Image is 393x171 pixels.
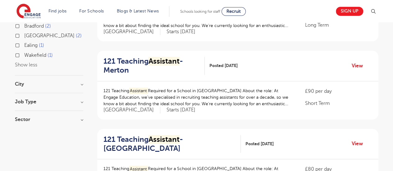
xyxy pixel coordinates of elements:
[48,9,67,13] a: Find jobs
[15,82,83,87] h3: City
[103,29,160,35] span: [GEOGRAPHIC_DATA]
[103,135,241,153] a: 121 TeachingAssistant- [GEOGRAPHIC_DATA]
[245,141,274,147] span: Posted [DATE]
[336,7,363,16] a: Sign up
[117,9,159,13] a: Blogs & Latest News
[76,33,82,38] span: 2
[209,62,238,69] span: Posted [DATE]
[103,107,160,113] span: [GEOGRAPHIC_DATA]
[24,23,28,27] input: Bradford 2
[39,43,44,48] span: 1
[305,21,372,29] p: Long Term
[45,23,51,29] span: 2
[352,62,368,70] a: View
[15,99,83,104] h3: Job Type
[24,52,46,58] span: Wakefield
[15,117,83,122] h3: Sector
[24,33,28,37] input: [GEOGRAPHIC_DATA] 2
[79,9,104,13] a: For Schools
[24,23,44,29] span: Bradford
[149,57,180,65] mark: Assistant
[103,57,200,75] h2: 121 Teaching - Merton
[103,135,236,153] h2: 121 Teaching - [GEOGRAPHIC_DATA]
[149,135,180,144] mark: Assistant
[103,88,293,107] p: 121 Teaching Required for a School in [GEOGRAPHIC_DATA] About the role: At Engage Education, we’v...
[15,62,37,68] button: Show less
[226,9,241,14] span: Recruit
[180,9,220,14] span: Schools looking for staff
[167,29,195,35] p: Starts [DATE]
[129,88,148,94] mark: Assistant
[305,100,372,107] p: Short Term
[352,140,368,148] a: View
[16,4,41,19] img: Engage Education
[24,52,28,56] input: Wakefield 1
[24,33,75,38] span: [GEOGRAPHIC_DATA]
[103,57,205,75] a: 121 TeachingAssistant- Merton
[48,52,53,58] span: 1
[24,43,38,48] span: Ealing
[24,43,28,47] input: Ealing 1
[222,7,246,16] a: Recruit
[167,107,195,113] p: Starts [DATE]
[305,88,372,95] p: £90 per day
